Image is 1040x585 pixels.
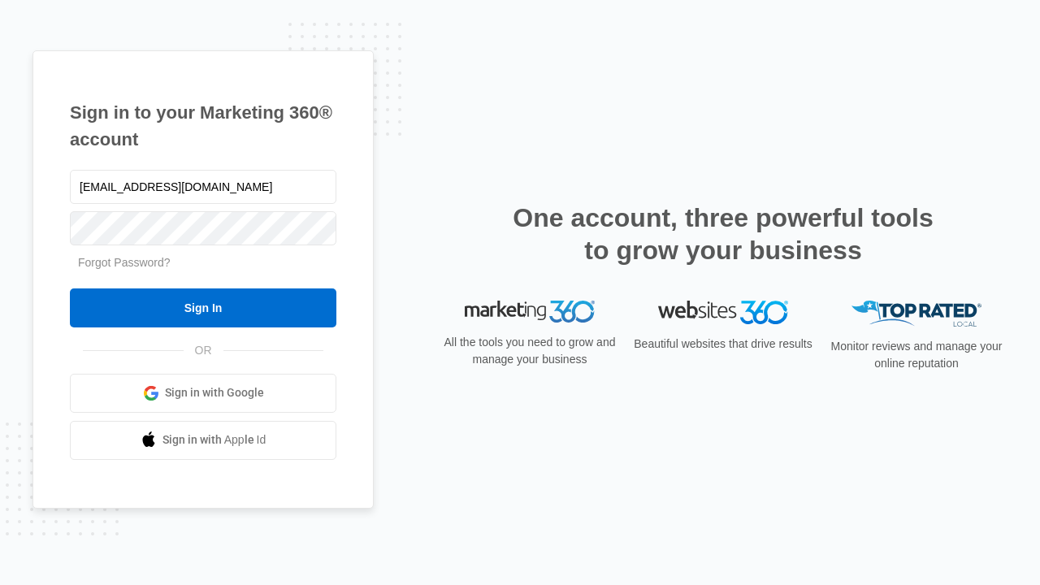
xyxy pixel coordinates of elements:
[508,201,938,266] h2: One account, three powerful tools to grow your business
[439,334,621,368] p: All the tools you need to grow and manage your business
[825,338,1007,372] p: Monitor reviews and manage your online reputation
[70,374,336,413] a: Sign in with Google
[70,421,336,460] a: Sign in with Apple Id
[165,384,264,401] span: Sign in with Google
[658,301,788,324] img: Websites 360
[162,431,266,448] span: Sign in with Apple Id
[70,170,336,204] input: Email
[78,256,171,269] a: Forgot Password?
[70,99,336,153] h1: Sign in to your Marketing 360® account
[851,301,981,327] img: Top Rated Local
[465,301,595,323] img: Marketing 360
[70,288,336,327] input: Sign In
[632,336,814,353] p: Beautiful websites that drive results
[184,342,223,359] span: OR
